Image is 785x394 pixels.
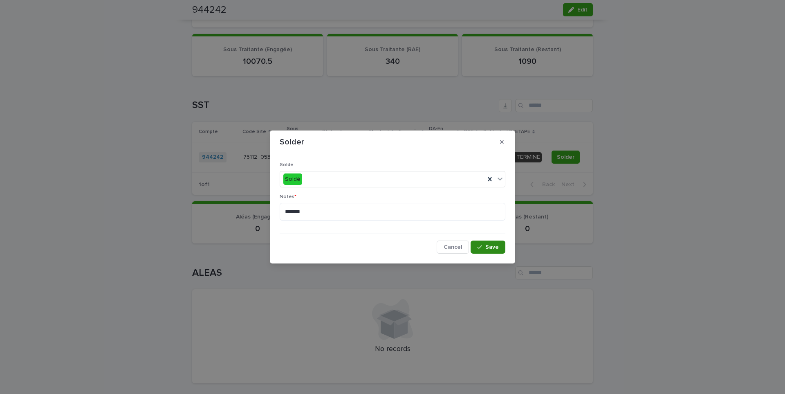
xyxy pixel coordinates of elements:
[280,162,294,167] span: Solde
[444,244,462,250] span: Cancel
[437,241,469,254] button: Cancel
[471,241,505,254] button: Save
[283,173,302,185] div: Soldé
[280,194,296,199] span: Notes
[485,244,499,250] span: Save
[280,137,304,147] p: Solder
